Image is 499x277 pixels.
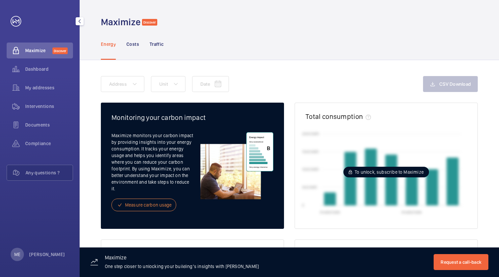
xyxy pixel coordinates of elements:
[125,202,172,208] span: Measure carbon usage
[101,41,116,47] p: Energy
[200,81,210,87] span: Date
[434,254,488,270] button: Request a call-back
[200,132,273,199] img: energy-freemium-EN.svg
[306,112,363,121] h2: Total consumption
[52,47,68,54] span: Discover
[142,19,157,26] span: Discover
[302,167,319,172] text: 1000 kWh
[14,251,20,258] p: ME
[29,251,65,258] p: [PERSON_NAME]
[302,131,319,136] text: 2000 kWh
[101,76,144,92] button: Address
[25,84,73,91] span: My addresses
[105,263,259,270] p: One step closer to unlocking your building’s insights with [PERSON_NAME]
[111,132,200,192] p: Maximize monitors your carbon impact by providing insights into your energy consumption. It track...
[159,81,168,87] span: Unit
[26,169,73,176] span: Any questions ?
[302,203,304,207] text: 0
[105,255,259,263] h3: Maximize
[355,169,424,175] span: To unlock, subscribe to Maximize
[151,76,185,92] button: Unit
[111,113,273,122] h2: Monitoring your carbon impact
[101,16,141,28] h1: Maximize
[25,66,73,72] span: Dashboard
[109,81,127,87] span: Address
[25,140,73,147] span: Compliance
[25,47,52,54] span: Maximize
[302,149,319,154] text: 1500 kWh
[423,76,478,92] button: CSV Download
[150,41,164,47] p: Traffic
[25,103,73,110] span: Interventions
[126,41,139,47] p: Costs
[439,81,471,87] span: CSV Download
[192,76,229,92] button: Date
[302,185,317,190] text: 500 kWh
[25,122,73,128] span: Documents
